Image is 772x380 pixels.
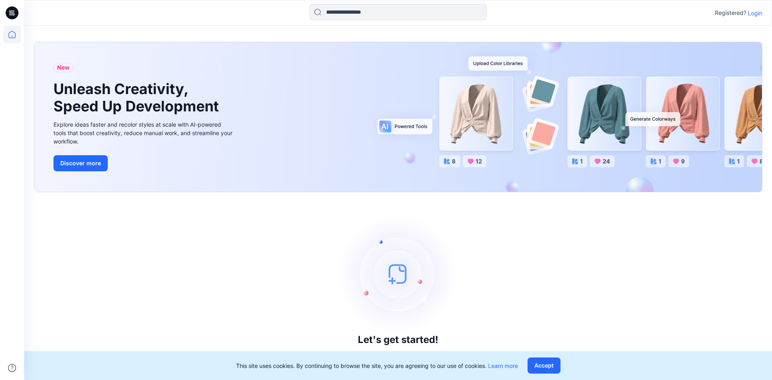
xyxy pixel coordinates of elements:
span: New [57,63,70,72]
div: Explore ideas faster and recolor styles at scale with AI-powered tools that boost creativity, red... [53,120,234,146]
p: Registered? [715,8,746,18]
h1: Unleash Creativity, Speed Up Development [53,80,222,115]
button: Discover more [53,155,108,171]
p: Click New to add a style or create a folder. [332,349,464,358]
p: This site uses cookies. By continuing to browse the site, you are agreeing to our use of cookies. [236,362,518,370]
img: empty-state-image.svg [338,214,458,334]
button: Accept [528,357,561,374]
a: Discover more [53,155,234,171]
h3: Let's get started! [358,334,438,345]
p: Login [748,9,762,17]
a: Learn more [488,362,518,369]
